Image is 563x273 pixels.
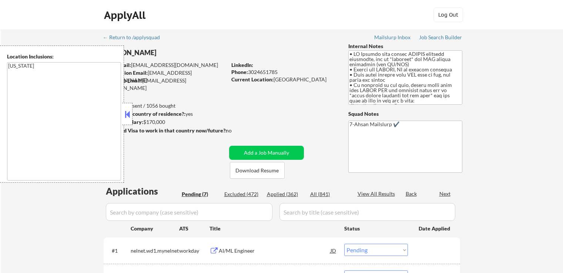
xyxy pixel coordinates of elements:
div: Date Applied [419,225,451,232]
div: Mailslurp Inbox [374,35,411,40]
div: All (841) [310,191,347,198]
div: Internal Notes [348,43,462,50]
a: ← Return to /applysquad [103,34,167,42]
div: [EMAIL_ADDRESS][DOMAIN_NAME] [104,77,227,91]
strong: Phone: [231,69,248,75]
div: Title [210,225,337,232]
button: Download Resume [230,162,285,179]
div: 985 sent / 1056 bought [103,102,227,109]
strong: LinkedIn: [231,62,253,68]
div: ApplyAll [104,9,148,21]
div: $170,000 [103,118,227,126]
button: Add a Job Manually [229,146,304,160]
div: Pending (7) [182,191,219,198]
button: Log Out [433,7,463,22]
div: no [226,127,247,134]
div: [EMAIL_ADDRESS][DOMAIN_NAME] [104,69,227,84]
div: JD [330,244,337,257]
a: Mailslurp Inbox [374,34,411,42]
strong: Will need Visa to work in that country now/future?: [104,127,227,134]
div: Applied (362) [267,191,304,198]
div: AI/ML Engineer [219,247,331,255]
div: Next [439,190,451,198]
strong: Current Location: [231,76,274,82]
div: workday [179,247,210,255]
div: [PERSON_NAME] [104,48,256,57]
input: Search by title (case sensitive) [279,203,455,221]
div: [EMAIL_ADDRESS][DOMAIN_NAME] [104,61,227,69]
div: Company [131,225,179,232]
div: Excluded (472) [224,191,261,198]
div: [GEOGRAPHIC_DATA] [231,76,336,83]
a: Job Search Builder [419,34,462,42]
div: Applications [106,187,179,196]
div: ← Return to /applysquad [103,35,167,40]
div: View All Results [358,190,397,198]
div: Back [406,190,418,198]
input: Search by company (case sensitive) [106,203,272,221]
div: nelnet.wd1.mynelnet [131,247,179,255]
div: Squad Notes [348,110,462,118]
div: 3024651785 [231,68,336,76]
div: Job Search Builder [419,35,462,40]
div: ATS [179,225,210,232]
strong: Can work in country of residence?: [103,111,185,117]
div: #1 [112,247,125,255]
div: Status [344,222,408,235]
div: yes [103,110,224,118]
div: Location Inclusions: [7,53,121,60]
